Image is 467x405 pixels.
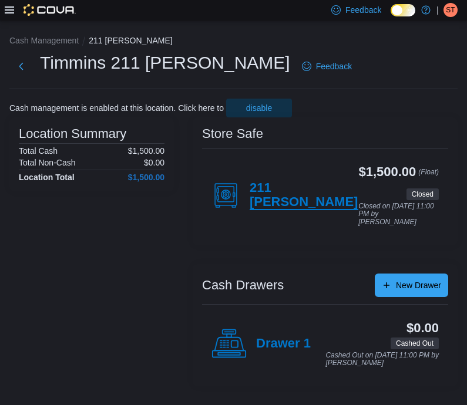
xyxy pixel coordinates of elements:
button: Cash Management [9,36,79,45]
h6: Total Non-Cash [19,158,76,167]
span: Cashed Out [391,338,439,349]
input: Dark Mode [391,4,415,16]
p: (Float) [418,165,439,186]
p: Cashed Out on [DATE] 11:00 PM by [PERSON_NAME] [325,352,439,367]
p: | [436,3,439,17]
h4: $1,500.00 [128,173,164,182]
h4: Location Total [19,173,75,182]
span: Cashed Out [396,338,434,349]
span: ST [446,3,455,17]
button: Next [9,55,33,78]
nav: An example of EuiBreadcrumbs [9,35,458,49]
h3: $1,500.00 [359,165,416,179]
h4: 211 [PERSON_NAME] [250,181,358,210]
p: Closed on [DATE] 11:00 PM by [PERSON_NAME] [358,203,439,227]
img: Cova [23,4,76,16]
span: Closed [412,189,434,200]
span: disable [246,102,272,114]
p: $0.00 [144,158,164,167]
div: Sarah Timmins Craig [444,3,458,17]
h3: Store Safe [202,127,263,141]
button: New Drawer [375,274,448,297]
button: disable [226,99,292,117]
span: Feedback [345,4,381,16]
h1: Timmins 211 [PERSON_NAME] [40,51,290,75]
h3: Location Summary [19,127,126,141]
h6: Total Cash [19,146,58,156]
span: New Drawer [396,279,441,291]
p: $1,500.00 [128,146,164,156]
h4: Drawer 1 [256,336,311,352]
h3: Cash Drawers [202,278,284,292]
h3: $0.00 [406,321,439,335]
button: 211 [PERSON_NAME] [89,36,172,45]
p: Cash management is enabled at this location. Click here to [9,103,224,113]
a: Feedback [297,55,357,78]
span: Feedback [316,60,352,72]
span: Closed [406,188,439,200]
